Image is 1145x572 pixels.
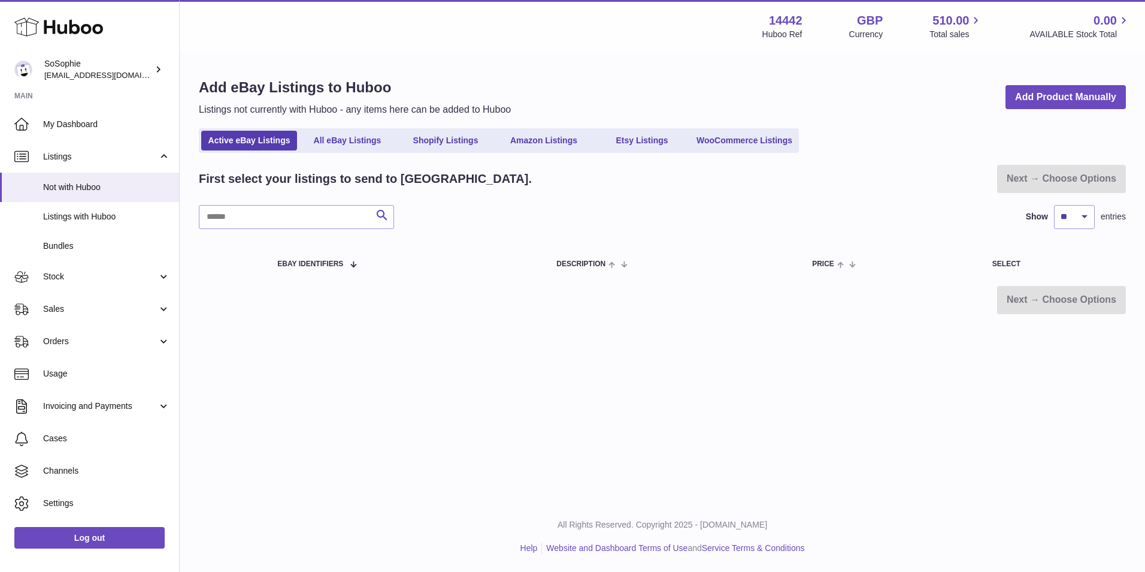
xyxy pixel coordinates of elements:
span: entries [1101,211,1126,222]
span: Settings [43,498,170,509]
span: My Dashboard [43,119,170,130]
li: and [542,543,804,554]
span: eBay Identifiers [277,260,343,268]
img: internalAdmin-14442@internal.huboo.com [14,61,32,79]
a: Active eBay Listings [201,131,297,150]
strong: 14442 [769,13,802,29]
a: 0.00 AVAILABLE Stock Total [1029,13,1131,40]
p: Listings not currently with Huboo - any items here can be added to Huboo [199,103,511,116]
a: Add Product Manually [1005,85,1126,110]
span: Channels [43,465,170,477]
span: Bundles [43,240,170,252]
a: Amazon Listings [496,131,592,150]
strong: GBP [857,13,883,29]
span: 510.00 [932,13,969,29]
span: AVAILABLE Stock Total [1029,29,1131,40]
span: Orders [43,336,157,347]
div: Select [992,260,1114,268]
span: Usage [43,368,170,380]
span: 0.00 [1093,13,1117,29]
a: All eBay Listings [299,131,395,150]
span: Invoicing and Payments [43,401,157,412]
span: Listings with Huboo [43,211,170,222]
span: Description [556,260,605,268]
h1: Add eBay Listings to Huboo [199,78,511,97]
a: 510.00 Total sales [929,13,983,40]
a: Service Terms & Conditions [702,543,805,553]
span: Sales [43,303,157,315]
label: Show [1026,211,1048,222]
span: Not with Huboo [43,182,170,193]
div: Currency [849,29,883,40]
span: Listings [43,151,157,162]
a: Shopify Listings [398,131,493,150]
span: Total sales [929,29,983,40]
a: Website and Dashboard Terms of Use [546,543,687,553]
span: Stock [43,271,157,282]
span: Cases [43,433,170,444]
p: All Rights Reserved. Copyright 2025 - [DOMAIN_NAME] [189,519,1135,531]
div: Huboo Ref [762,29,802,40]
a: Etsy Listings [594,131,690,150]
a: WooCommerce Listings [692,131,796,150]
div: SoSophie [44,58,152,81]
span: Price [812,260,834,268]
a: Help [520,543,538,553]
span: [EMAIL_ADDRESS][DOMAIN_NAME] [44,70,176,80]
a: Log out [14,527,165,549]
h2: First select your listings to send to [GEOGRAPHIC_DATA]. [199,171,532,187]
